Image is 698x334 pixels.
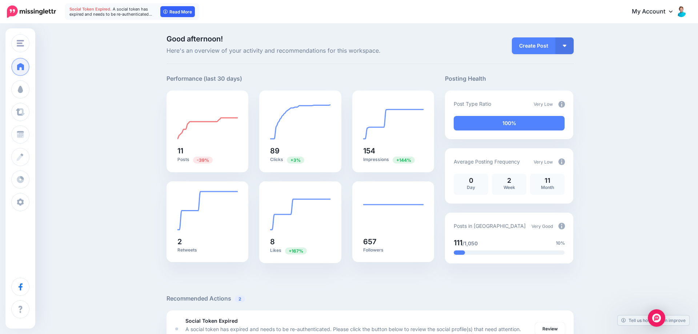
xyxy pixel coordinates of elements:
b: Social Token Expired [185,318,238,324]
p: Followers [363,247,424,253]
a: Tell us how we can improve [618,315,689,325]
h5: Recommended Actions [167,294,574,303]
p: Clicks [270,156,330,163]
img: info-circle-grey.png [558,158,565,165]
p: Retweets [177,247,238,253]
p: Impressions [363,156,424,163]
h5: 11 [177,147,238,154]
span: 10% [556,240,565,247]
img: info-circle-grey.png [558,101,565,108]
span: A social token has expired and needs to be re-authenticated… [69,7,152,17]
h5: 2 [177,238,238,245]
span: 111 [454,238,462,247]
p: Posts [177,156,238,163]
span: Previous period: 18 [193,157,213,164]
span: Week [504,185,515,190]
span: Good afternoon! [167,35,223,43]
img: info-circle-grey.png [558,223,565,229]
a: Read More [160,6,195,17]
span: Here's an overview of your activity and recommendations for this workspace. [167,46,434,56]
img: arrow-down-white.png [563,45,566,47]
h5: 154 [363,147,424,154]
div: 10% of your posts in the last 30 days have been from Drip Campaigns [454,250,465,255]
p: Likes [270,247,330,254]
h5: 657 [363,238,424,245]
p: 11 [534,177,561,184]
h5: 8 [270,238,330,245]
a: Create Post [512,37,555,54]
span: Social Token Expired. [69,7,112,12]
span: 2 [235,295,245,302]
img: menu.png [17,40,24,47]
div: Open Intercom Messenger [648,309,665,327]
h5: 89 [270,147,330,154]
span: Previous period: 86 [287,157,304,164]
div: 100% of your posts in the last 30 days have been from Drip Campaigns [454,116,565,130]
span: Very Low [534,101,553,107]
a: My Account [625,3,687,21]
span: Very Good [531,224,553,229]
span: Day [467,185,475,190]
span: Very Low [534,159,553,165]
h5: Performance (last 30 days) [167,74,242,83]
div: <div class='status-dot small red margin-right'></div>Error [175,327,178,330]
span: Previous period: 63 [393,157,415,164]
img: Missinglettr [7,5,56,18]
p: Average Posting Frequency [454,157,520,166]
p: 2 [496,177,523,184]
span: Month [541,185,554,190]
span: /1,050 [462,240,478,246]
p: Posts in [GEOGRAPHIC_DATA] [454,222,526,230]
span: Previous period: 3 [285,248,307,254]
h5: Posting Health [445,74,573,83]
p: 0 [457,177,485,184]
p: Post Type Ratio [454,100,491,108]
